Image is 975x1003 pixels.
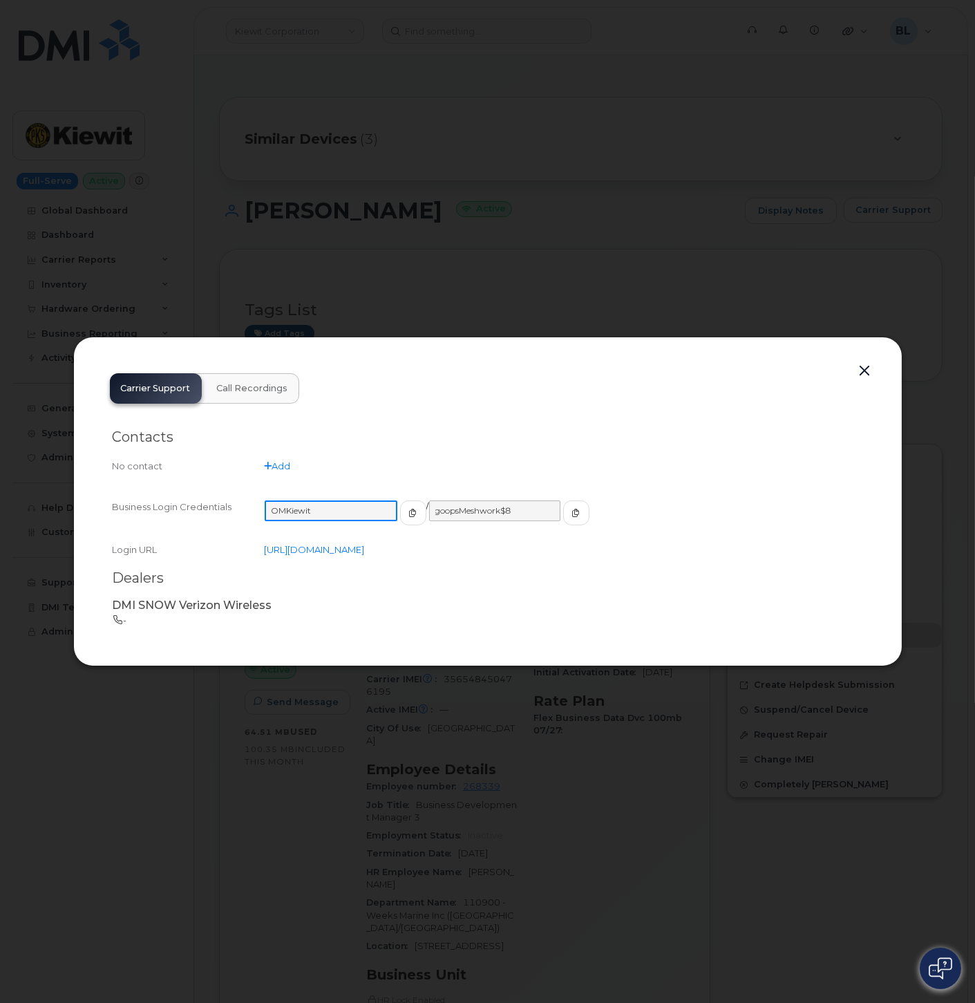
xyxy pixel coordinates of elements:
[113,500,265,538] div: Business Login Credentials
[929,957,952,979] img: Open chat
[113,543,265,556] div: Login URL
[113,614,863,627] p: -
[400,500,426,525] button: copy to clipboard
[265,544,365,555] a: [URL][DOMAIN_NAME]
[113,460,265,473] div: No contact
[113,598,863,614] p: DMI SNOW Verizon Wireless
[265,500,863,538] div: /
[217,383,288,394] span: Call Recordings
[563,500,589,525] button: copy to clipboard
[265,460,291,471] a: Add
[113,429,863,446] h2: Contacts
[113,570,863,587] h2: Dealers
